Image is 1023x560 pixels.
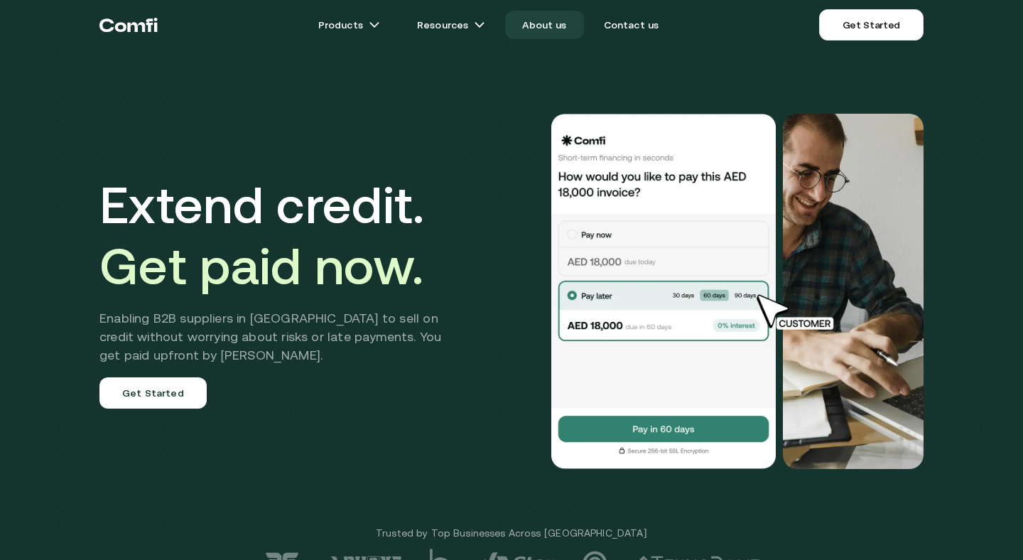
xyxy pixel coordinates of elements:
[550,114,777,469] img: Would you like to pay this AED 18,000.00 invoice?
[819,9,924,41] a: Get Started
[783,114,924,469] img: Would you like to pay this AED 18,000.00 invoice?
[301,11,397,39] a: Productsarrow icons
[400,11,502,39] a: Resourcesarrow icons
[99,4,158,46] a: Return to the top of the Comfi home page
[99,309,462,365] h2: Enabling B2B suppliers in [GEOGRAPHIC_DATA] to sell on credit without worrying about risks or lat...
[99,377,207,409] a: Get Started
[505,11,583,39] a: About us
[587,11,676,39] a: Contact us
[474,19,485,31] img: arrow icons
[99,237,423,295] span: Get paid now.
[99,174,462,296] h1: Extend credit.
[746,292,850,332] img: cursor
[369,19,380,31] img: arrow icons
